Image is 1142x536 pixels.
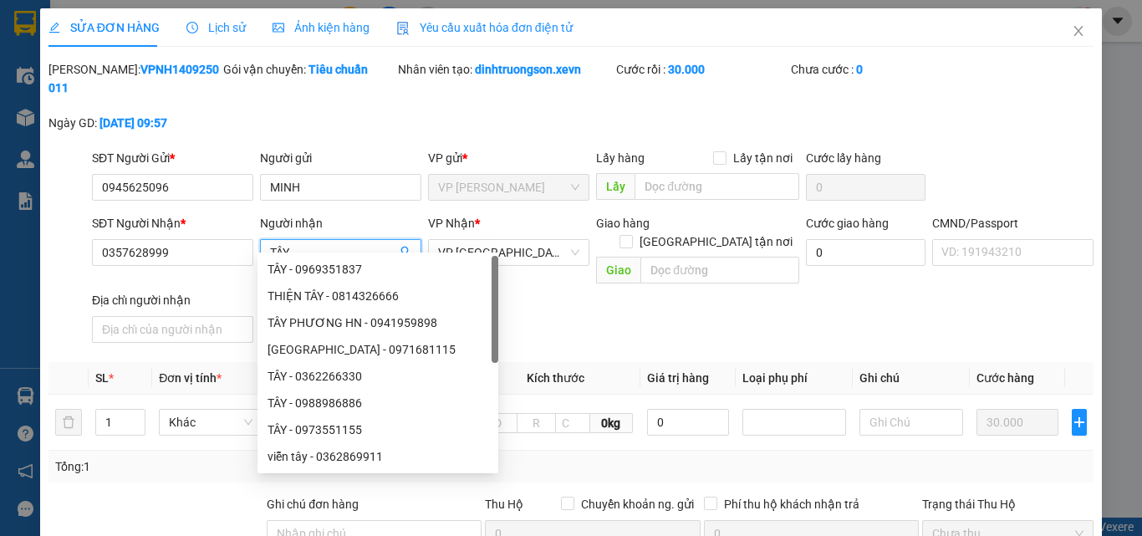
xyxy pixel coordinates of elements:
[647,371,709,385] span: Giá trị hàng
[668,63,705,76] b: 30.000
[717,495,866,513] span: Phí thu hộ khách nhận trả
[48,60,220,97] div: [PERSON_NAME]:
[268,367,488,385] div: TÂY - 0362266330
[186,21,246,34] span: Lịch sử
[596,257,640,283] span: Giao
[806,174,925,201] input: Cước lấy hàng
[1072,24,1085,38] span: close
[527,371,584,385] span: Kích thước
[555,413,590,433] input: C
[859,409,963,436] input: Ghi Chú
[92,291,253,309] div: Địa chỉ người nhận
[922,495,1094,513] div: Trạng thái Thu Hộ
[428,217,475,230] span: VP Nhận
[186,22,198,33] span: clock-circle
[398,60,613,79] div: Nhân viên tạo:
[517,413,556,433] input: R
[976,371,1034,385] span: Cước hàng
[92,214,253,232] div: SĐT Người Nhận
[48,114,220,132] div: Ngày GD:
[428,149,589,167] div: VP gửi
[806,239,925,266] input: Cước giao hàng
[268,394,488,412] div: TÂY - 0988986886
[268,447,488,466] div: viễn tây - 0362869911
[640,257,799,283] input: Dọc đường
[1055,8,1102,55] button: Close
[257,283,498,309] div: THIỆN TÂY - 0814326666
[976,409,1058,436] input: 0
[438,175,579,200] span: VP Ngọc Hồi
[169,410,252,435] span: Khác
[736,362,853,395] th: Loại phụ phí
[398,246,411,259] span: user-add
[268,340,488,359] div: [GEOGRAPHIC_DATA] - 0971681115
[853,362,970,395] th: Ghi chú
[257,363,498,390] div: TÂY - 0362266330
[633,232,799,251] span: [GEOGRAPHIC_DATA] tận nơi
[55,457,442,476] div: Tổng: 1
[48,21,160,34] span: SỬA ĐƠN HÀNG
[932,214,1094,232] div: CMND/Passport
[267,498,359,511] label: Ghi chú đơn hàng
[791,60,962,79] div: Chưa cước :
[48,22,60,33] span: edit
[616,60,788,79] div: Cước rồi :
[574,495,701,513] span: Chuyển khoản ng. gửi
[590,413,633,433] span: 0kg
[726,149,799,167] span: Lấy tận nơi
[159,371,222,385] span: Đơn vị tính
[92,316,253,343] input: Địa chỉ của người nhận
[268,260,488,278] div: TÂY - 0969351837
[596,217,650,230] span: Giao hàng
[1073,416,1086,429] span: plus
[856,63,863,76] b: 0
[475,63,581,76] b: dinhtruongson.xevn
[260,149,421,167] div: Người gửi
[268,314,488,332] div: TÂY PHƯƠNG HN - 0941959898
[806,151,881,165] label: Cước lấy hàng
[55,409,82,436] button: delete
[396,21,573,34] span: Yêu cầu xuất hóa đơn điện tử
[485,498,523,511] span: Thu Hộ
[635,173,799,200] input: Dọc đường
[223,60,395,79] div: Gói vận chuyển:
[273,21,370,34] span: Ảnh kiện hàng
[268,287,488,305] div: THIỆN TÂY - 0814326666
[308,63,368,76] b: Tiêu chuẩn
[257,309,498,336] div: TÂY PHƯƠNG HN - 0941959898
[260,214,421,232] div: Người nhận
[1072,409,1087,436] button: plus
[257,336,498,363] div: HOÀNG TÂY ĐÔ - 0971681115
[396,22,410,35] img: icon
[95,371,109,385] span: SL
[257,390,498,416] div: TÂY - 0988986886
[438,240,579,265] span: VP Nam Định
[596,173,635,200] span: Lấy
[806,217,889,230] label: Cước giao hàng
[273,22,284,33] span: picture
[596,151,645,165] span: Lấy hàng
[99,116,167,130] b: [DATE] 09:57
[92,149,253,167] div: SĐT Người Gửi
[257,443,498,470] div: viễn tây - 0362869911
[257,416,498,443] div: TÂY - 0973551155
[257,256,498,283] div: TÂY - 0969351837
[268,421,488,439] div: TÂY - 0973551155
